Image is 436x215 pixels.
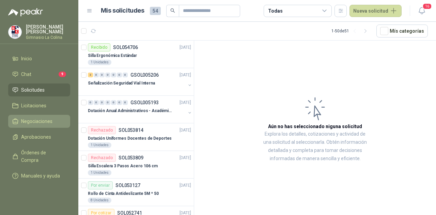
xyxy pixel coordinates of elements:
span: 54 [150,7,161,15]
p: Gimnasio La Colina [26,35,70,40]
a: Solicitudes [8,83,70,96]
div: Rechazado [88,154,116,162]
p: [DATE] [180,44,191,51]
p: Señalización Seguridad Vial Interna [88,80,155,87]
div: 0 [105,100,110,105]
img: Logo peakr [8,8,43,16]
p: Explora los detalles, cotizaciones y actividad de una solicitud al seleccionarla. Obtén informaci... [262,130,368,163]
a: RechazadoSOL053814[DATE] Dotación Uniformes Docentes de Deportes1 Unidades [78,123,194,151]
div: 0 [88,100,93,105]
a: Licitaciones [8,99,70,112]
div: 0 [117,100,122,105]
div: Rechazado [88,126,116,134]
p: SOL054706 [113,45,138,50]
div: 1 - 50 de 51 [331,26,371,36]
div: 1 Unidades [88,170,111,175]
div: 0 [94,73,99,77]
a: RecibidoSOL054706[DATE] Silla Ergonómica Estándar1 Unidades [78,41,194,68]
div: 0 [123,100,128,105]
p: [DATE] [180,99,191,106]
div: 0 [123,73,128,77]
p: Rollo de Cinta Antideslizante 5M * 50 [88,190,159,197]
p: [DATE] [180,182,191,189]
p: GSOL005206 [130,73,159,77]
p: Silla Ergonómica Estándar [88,52,137,59]
h1: Mis solicitudes [101,6,144,16]
span: Órdenes de Compra [21,149,64,164]
div: 0 [111,73,116,77]
a: Negociaciones [8,115,70,128]
p: SOL053814 [119,128,143,133]
p: SOL053127 [115,183,140,188]
span: Inicio [21,55,32,62]
a: Manuales y ayuda [8,169,70,182]
div: 0 [111,100,116,105]
p: GSOL005193 [130,100,159,105]
div: 1 Unidades [88,142,111,148]
div: Recibido [88,43,110,51]
p: Silla Escalera 3 Pasos Acero 106 cm [88,163,158,169]
a: 0 0 0 0 0 0 0 GSOL005193[DATE] Dotación Anual Administrativos - Académicos [88,98,192,120]
h3: Aún no has seleccionado niguna solicitud [268,123,362,130]
div: 0 [99,100,105,105]
button: 16 [416,5,428,17]
div: 1 Unidades [88,60,111,65]
span: Solicitudes [21,86,45,94]
a: 3 0 0 0 0 0 0 GSOL005206[DATE] Señalización Seguridad Vial Interna [88,71,192,93]
a: Por enviarSOL053127[DATE] Rollo de Cinta Antideslizante 5M * 508 Unidades [78,179,194,206]
button: Nueva solicitud [349,5,402,17]
div: 0 [94,100,99,105]
img: Company Logo [9,26,21,39]
span: 16 [422,3,432,10]
span: Licitaciones [21,102,46,109]
p: Dotación Uniformes Docentes de Deportes [88,135,172,142]
a: Inicio [8,52,70,65]
div: 0 [117,73,122,77]
p: SOL053809 [119,155,143,160]
span: Negociaciones [21,118,52,125]
div: 3 [88,73,93,77]
a: RechazadoSOL053809[DATE] Silla Escalera 3 Pasos Acero 106 cm1 Unidades [78,151,194,179]
button: Mís categorías [376,25,428,37]
a: Órdenes de Compra [8,146,70,167]
div: 0 [99,73,105,77]
div: Por enviar [88,181,113,189]
a: Chat9 [8,68,70,81]
span: search [170,8,175,13]
p: [DATE] [180,155,191,161]
div: 8 Unidades [88,198,111,203]
p: [DATE] [180,72,191,78]
span: Manuales y ayuda [21,172,60,180]
span: 9 [59,72,66,77]
div: Todas [268,7,282,15]
a: Aprobaciones [8,130,70,143]
span: Chat [21,71,31,78]
div: 0 [105,73,110,77]
span: Aprobaciones [21,133,51,141]
p: Dotación Anual Administrativos - Académicos [88,108,173,114]
p: [DATE] [180,127,191,134]
p: [PERSON_NAME] [PERSON_NAME] [26,25,70,34]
